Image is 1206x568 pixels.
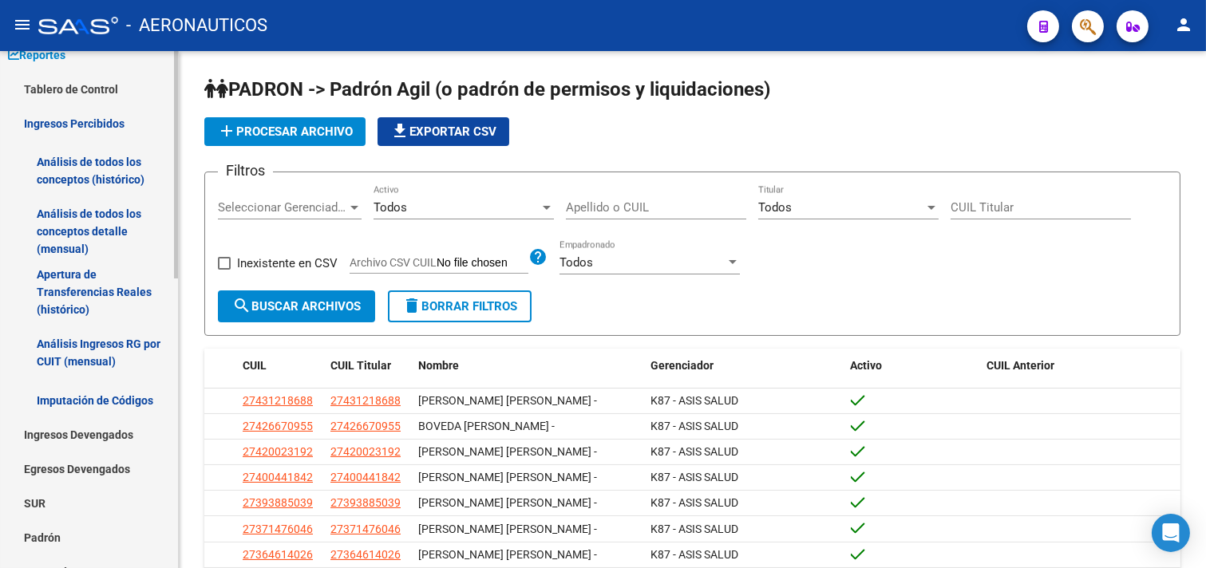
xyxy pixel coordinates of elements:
[650,394,738,407] span: K87 - ASIS SALUD
[437,256,528,270] input: Archivo CSV CUIL
[390,124,496,139] span: Exportar CSV
[418,359,459,372] span: Nombre
[243,394,313,407] span: 27431218688
[243,445,313,458] span: 27420023192
[330,496,401,509] span: 27393885039
[388,290,532,322] button: Borrar Filtros
[650,548,738,561] span: K87 - ASIS SALUD
[218,160,273,182] h3: Filtros
[987,359,1054,372] span: CUIL Anterior
[126,8,267,43] span: - AERONAUTICOS
[13,15,32,34] mat-icon: menu
[418,523,597,535] span: [PERSON_NAME] [PERSON_NAME] -
[374,200,407,215] span: Todos
[644,349,844,383] datatable-header-cell: Gerenciador
[330,420,401,432] span: 27426670955
[418,471,597,483] span: [PERSON_NAME] [PERSON_NAME] -
[412,349,644,383] datatable-header-cell: Nombre
[1174,15,1193,34] mat-icon: person
[844,349,981,383] datatable-header-cell: Activo
[650,420,738,432] span: K87 - ASIS SALUD
[330,394,401,407] span: 27431218688
[243,471,313,483] span: 27400441842
[330,523,401,535] span: 27371476046
[243,548,313,561] span: 27364614026
[650,496,738,509] span: K87 - ASIS SALUD
[650,445,738,458] span: K87 - ASIS SALUD
[402,296,421,315] mat-icon: delete
[243,420,313,432] span: 27426670955
[418,394,597,407] span: [PERSON_NAME] [PERSON_NAME] -
[218,290,375,322] button: Buscar Archivos
[418,445,597,458] span: [PERSON_NAME] [PERSON_NAME] -
[650,471,738,483] span: K87 - ASIS SALUD
[232,296,251,315] mat-icon: search
[218,200,347,215] span: Seleccionar Gerenciador
[418,548,597,561] span: [PERSON_NAME] [PERSON_NAME] -
[378,117,509,146] button: Exportar CSV
[330,445,401,458] span: 27420023192
[232,299,361,314] span: Buscar Archivos
[330,548,401,561] span: 27364614026
[350,256,437,269] span: Archivo CSV CUIL
[528,247,548,266] mat-icon: help
[418,496,597,509] span: [PERSON_NAME] [PERSON_NAME] -
[324,349,412,383] datatable-header-cell: CUIL Titular
[1152,514,1190,552] div: Open Intercom Messenger
[390,121,409,140] mat-icon: file_download
[650,359,714,372] span: Gerenciador
[650,523,738,535] span: K87 - ASIS SALUD
[8,46,65,64] span: Reportes
[418,420,555,432] span: BOVEDA [PERSON_NAME] -
[980,349,1180,383] datatable-header-cell: CUIL Anterior
[217,124,353,139] span: Procesar archivo
[217,121,236,140] mat-icon: add
[243,496,313,509] span: 27393885039
[243,359,267,372] span: CUIL
[204,78,770,101] span: PADRON -> Padrón Agil (o padrón de permisos y liquidaciones)
[560,255,593,270] span: Todos
[237,254,338,273] span: Inexistente en CSV
[204,117,366,146] button: Procesar archivo
[330,359,391,372] span: CUIL Titular
[243,523,313,535] span: 27371476046
[330,471,401,483] span: 27400441842
[851,359,883,372] span: Activo
[758,200,792,215] span: Todos
[236,349,324,383] datatable-header-cell: CUIL
[402,299,517,314] span: Borrar Filtros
